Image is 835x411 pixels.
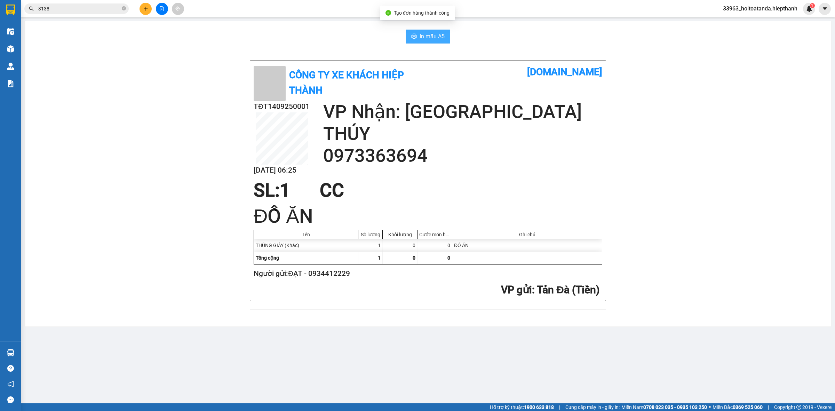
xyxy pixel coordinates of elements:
[7,63,14,70] img: warehouse-icon
[140,3,152,15] button: plus
[6,5,15,15] img: logo-vxr
[7,28,14,35] img: warehouse-icon
[254,268,599,279] h2: Người gửi: ĐẠT - 0934412229
[768,403,769,411] span: |
[159,6,164,11] span: file-add
[358,239,383,252] div: 1
[256,232,356,237] div: Tên
[7,365,14,372] span: question-circle
[490,403,554,411] span: Hỗ trợ kỹ thuật:
[378,255,381,261] span: 1
[175,6,180,11] span: aim
[254,165,310,176] h2: [DATE] 06:25
[323,145,602,167] h2: 0973363694
[559,403,560,411] span: |
[7,349,14,356] img: warehouse-icon
[411,33,417,40] span: printer
[394,10,450,16] span: Tạo đơn hàng thành công
[501,284,532,296] span: VP gửi
[454,232,600,237] div: Ghi chú
[7,80,14,87] img: solution-icon
[733,404,763,410] strong: 0369 525 060
[527,66,602,78] b: [DOMAIN_NAME]
[256,255,279,261] span: Tổng cộng
[122,6,126,12] span: close-circle
[709,406,711,409] span: ⚪️
[717,4,803,13] span: 33963_hoitoatanda.hiepthanh
[565,403,620,411] span: Cung cấp máy in - giấy in:
[7,45,14,53] img: warehouse-icon
[406,30,450,44] button: printerIn mẫu A5
[280,180,290,201] span: 1
[38,5,120,13] input: Tìm tên, số ĐT hoặc mã đơn
[360,232,381,237] div: Số lượng
[254,101,310,112] h2: TĐT1409250001
[156,3,168,15] button: file-add
[254,283,599,297] h2: : Tản Đà (Tiền)
[643,404,707,410] strong: 0708 023 035 - 0935 103 250
[385,10,391,16] span: check-circle
[254,203,602,230] h1: ĐỒ ĂN
[822,6,828,12] span: caret-down
[323,101,602,123] h2: VP Nhận: [GEOGRAPHIC_DATA]
[172,3,184,15] button: aim
[806,6,812,12] img: icon-new-feature
[452,239,602,252] div: ĐỒ ĂN
[524,404,554,410] strong: 1900 633 818
[289,69,404,96] b: Công Ty xe khách HIỆP THÀNH
[796,405,801,410] span: copyright
[143,6,148,11] span: plus
[413,255,415,261] span: 0
[383,239,417,252] div: 0
[621,403,707,411] span: Miền Nam
[819,3,831,15] button: caret-down
[29,6,34,11] span: search
[420,32,445,41] span: In mẫu A5
[417,239,452,252] div: 0
[419,232,450,237] div: Cước món hàng
[7,396,14,403] span: message
[7,381,14,387] span: notification
[316,180,348,201] div: CC
[811,3,813,8] span: 1
[384,232,415,237] div: Khối lượng
[713,403,763,411] span: Miền Bắc
[254,239,358,252] div: THÙNG GIẤY (Khác)
[447,255,450,261] span: 0
[122,6,126,10] span: close-circle
[254,180,280,201] span: SL:
[810,3,815,8] sup: 1
[323,123,602,145] h2: THÚY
